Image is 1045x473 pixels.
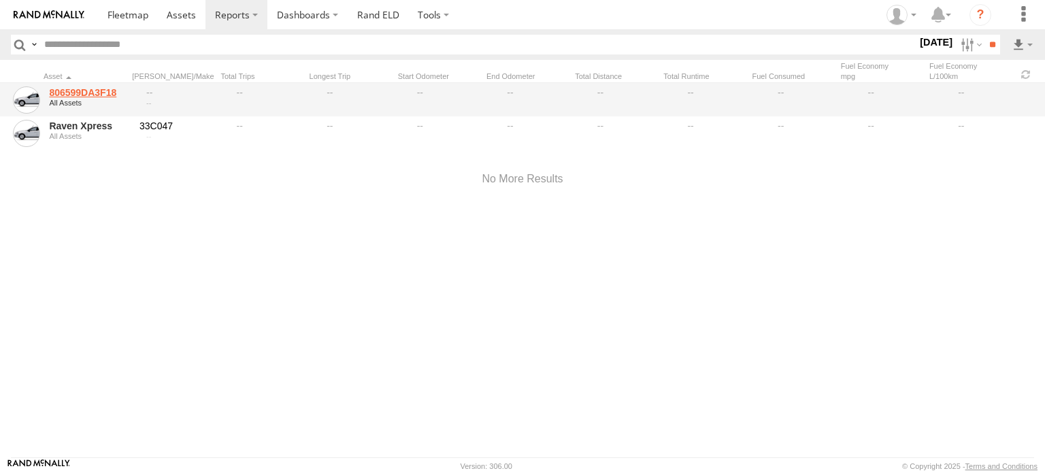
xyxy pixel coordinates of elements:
div: Click to Sort [44,71,127,81]
label: Search Query [29,35,39,54]
div: © Copyright 2025 - [902,462,1038,470]
a: Raven Xpress [49,120,130,132]
img: rand-logo.svg [14,10,84,20]
div: Longest Trip [310,71,393,81]
a: Visit our Website [7,459,70,473]
div: [PERSON_NAME]/Make [132,71,215,81]
label: Search Filter Options [955,35,984,54]
a: View Asset Details [13,120,40,147]
div: Total Trips [220,71,303,81]
div: L/100km [929,71,1012,81]
a: Terms and Conditions [965,462,1038,470]
div: Fuel Economy [929,61,1012,81]
div: Fuel Economy [841,61,924,81]
div: Total Runtime [663,71,746,81]
div: 33C047 [139,120,220,132]
i: ? [969,4,991,26]
div: Rhea Smith [882,5,921,25]
div: End Odometer [486,71,569,81]
div: Fuel Consumed [752,71,835,81]
div: mpg [841,71,924,81]
label: [DATE] [917,35,955,50]
div: All Assets [49,99,130,107]
div: Version: 306.00 [461,462,512,470]
span: Refresh [1018,68,1034,81]
a: View Asset Details [13,86,40,114]
div: All Assets [49,132,130,140]
div: Start Odometer [398,71,481,81]
label: Export results as... [1011,35,1034,54]
div: Total Distance [575,71,658,81]
a: 806599DA3F18 [49,86,130,99]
